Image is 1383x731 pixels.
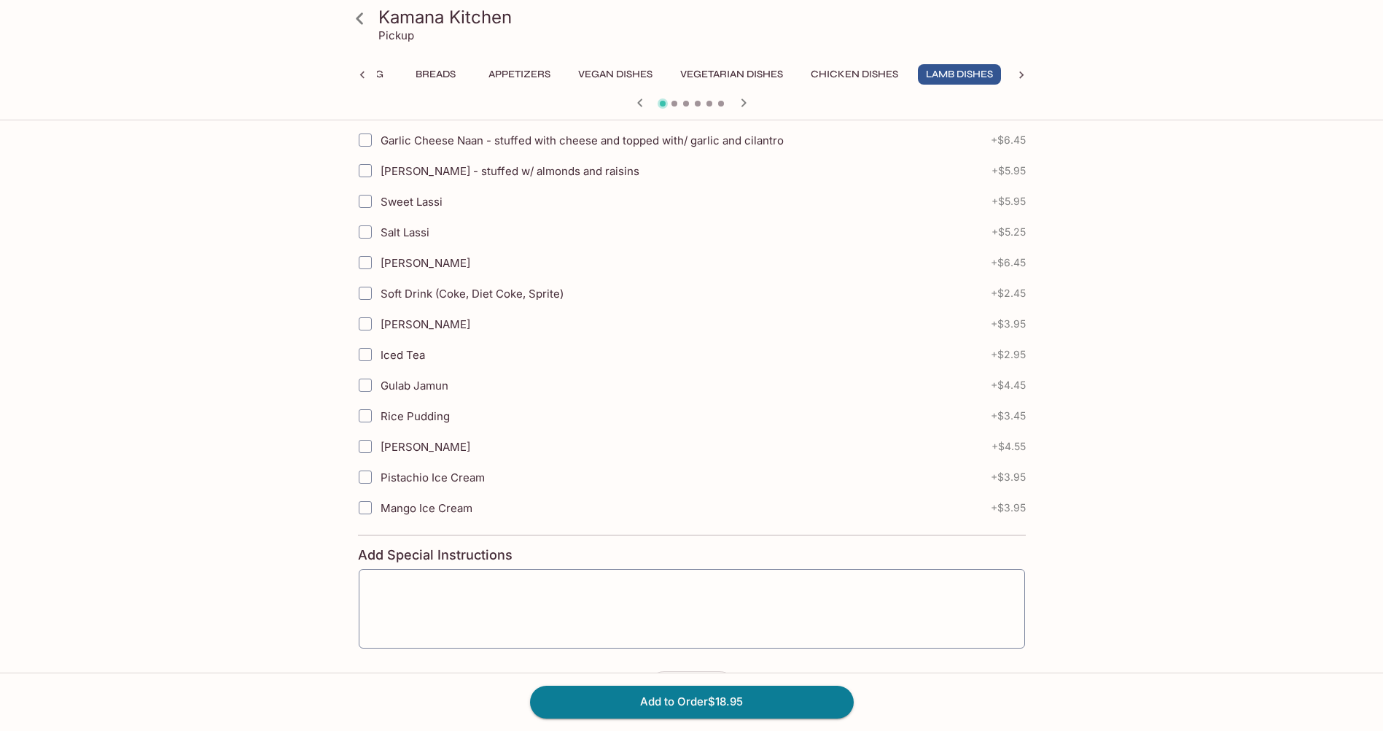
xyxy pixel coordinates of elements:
span: + $5.95 [992,196,1026,207]
span: + $3.95 [991,502,1026,514]
button: Vegan Dishes [570,64,661,85]
span: + $6.45 [991,257,1026,268]
span: + $2.45 [991,287,1026,299]
button: Appetizers [480,64,558,85]
span: Salt Lassi [381,225,429,239]
p: Pickup [378,28,414,42]
h3: Kamana Kitchen [378,6,1030,28]
span: Sweet Lassi [381,195,443,209]
button: Vegetarian Dishes [672,64,791,85]
button: Lamb Dishes [918,64,1001,85]
span: + $6.45 [991,134,1026,146]
span: + $2.95 [991,349,1026,360]
span: + $4.55 [992,441,1026,452]
span: Soft Drink (Coke, Diet Coke, Sprite) [381,287,564,301]
span: Rice Pudding [381,409,450,423]
span: + $3.95 [991,318,1026,330]
button: Breads [403,64,469,85]
span: Garlic Cheese Naan - stuffed with cheese and topped with/ garlic and cilantro [381,134,784,147]
span: Iced Tea [381,348,425,362]
span: [PERSON_NAME] [381,256,470,270]
span: Mango Ice Cream [381,501,472,515]
button: Chicken Dishes [803,64,906,85]
span: + $4.45 [991,379,1026,391]
span: + $5.95 [992,165,1026,177]
span: + $3.95 [991,471,1026,483]
span: + $3.45 [991,410,1026,422]
span: Pistachio Ice Cream [381,471,485,484]
span: + $5.25 [992,226,1026,238]
span: [PERSON_NAME] [381,440,470,454]
h4: Add Special Instructions [358,547,1026,563]
span: [PERSON_NAME] - stuffed w/ almonds and raisins [381,164,639,178]
button: Add to Order$18.95 [530,686,854,718]
span: Gulab Jamun [381,379,448,392]
span: [PERSON_NAME] [381,317,470,331]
